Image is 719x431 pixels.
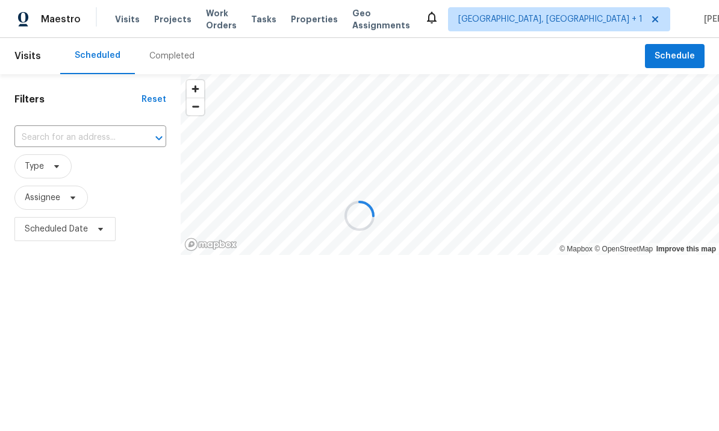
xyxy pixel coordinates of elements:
[187,98,204,115] button: Zoom out
[184,238,237,251] a: Mapbox homepage
[656,245,716,253] a: Improve this map
[594,245,653,253] a: OpenStreetMap
[559,245,593,253] a: Mapbox
[187,80,204,98] button: Zoom in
